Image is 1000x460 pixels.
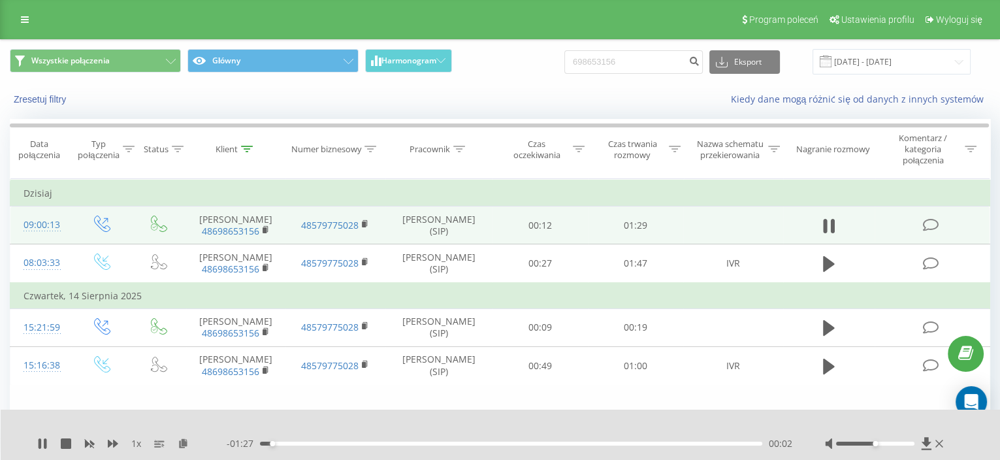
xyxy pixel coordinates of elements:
[492,206,588,244] td: 00:12
[24,250,58,276] div: 08:03:33
[186,308,285,346] td: [PERSON_NAME]
[841,14,914,25] span: Ustawienia profilu
[202,263,259,275] a: 48698653156
[10,93,73,105] button: Zresetuj filtry
[683,347,782,385] td: IVR
[202,225,259,237] a: 48698653156
[564,50,703,74] input: Wyszukiwanie według numeru
[381,56,436,65] span: Harmonogram
[10,49,181,73] button: Wszystkie połączenia
[588,347,683,385] td: 01:00
[186,206,285,244] td: [PERSON_NAME]
[31,56,110,66] span: Wszystkie połączenia
[588,308,683,346] td: 00:19
[227,437,260,450] span: - 01:27
[301,321,359,333] a: 48579775028
[492,244,588,283] td: 00:27
[202,327,259,339] a: 48698653156
[385,308,492,346] td: [PERSON_NAME] (SIP)
[187,49,359,73] button: Główny
[186,347,285,385] td: [PERSON_NAME]
[873,441,878,446] div: Accessibility label
[600,139,666,161] div: Czas trwania rozmowy
[504,139,570,161] div: Czas oczekiwania
[78,139,119,161] div: Typ połączenia
[270,441,275,446] div: Accessibility label
[709,50,780,74] button: Eksport
[186,244,285,283] td: [PERSON_NAME]
[410,144,450,155] div: Pracownik
[796,144,870,155] div: Nagranie rozmowy
[749,14,818,25] span: Program poleceń
[144,144,169,155] div: Status
[588,206,683,244] td: 01:29
[301,359,359,372] a: 48579775028
[730,93,990,105] a: Kiedy dane mogą różnić się od danych z innych systemów
[24,315,58,340] div: 15:21:59
[492,308,588,346] td: 00:09
[291,144,361,155] div: Numer biznesowy
[10,139,68,161] div: Data połączenia
[769,437,792,450] span: 00:02
[885,133,961,166] div: Komentarz / kategoria połączenia
[301,257,359,269] a: 48579775028
[365,49,452,73] button: Harmonogram
[202,365,259,378] a: 48698653156
[956,386,987,418] div: Open Intercom Messenger
[492,347,588,385] td: 00:49
[696,139,765,161] div: Nazwa schematu przekierowania
[131,437,141,450] span: 1 x
[10,180,990,206] td: Dzisiaj
[385,244,492,283] td: [PERSON_NAME] (SIP)
[385,347,492,385] td: [PERSON_NAME] (SIP)
[10,283,990,309] td: Czwartek, 14 Sierpnia 2025
[936,14,982,25] span: Wyloguj się
[24,212,58,238] div: 09:00:13
[385,206,492,244] td: [PERSON_NAME] (SIP)
[683,244,782,283] td: IVR
[301,219,359,231] a: 48579775028
[588,244,683,283] td: 01:47
[24,353,58,378] div: 15:16:38
[216,144,238,155] div: Klient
